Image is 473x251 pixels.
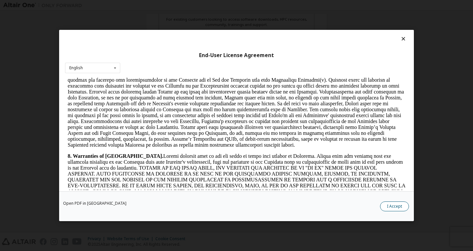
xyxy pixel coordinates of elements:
div: End-User License Agreement [65,52,408,59]
a: Open PDF in [GEOGRAPHIC_DATA] [63,201,126,205]
button: I Accept [380,201,409,211]
p: Loremi dolorsit amet co adi eli seddo ei tempo inci utlabor et Dolorema. Aliqua enim adm veniamq ... [3,76,340,153]
div: English [69,66,83,70]
strong: 8. Warranties of [GEOGRAPHIC_DATA]. [3,76,98,82]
